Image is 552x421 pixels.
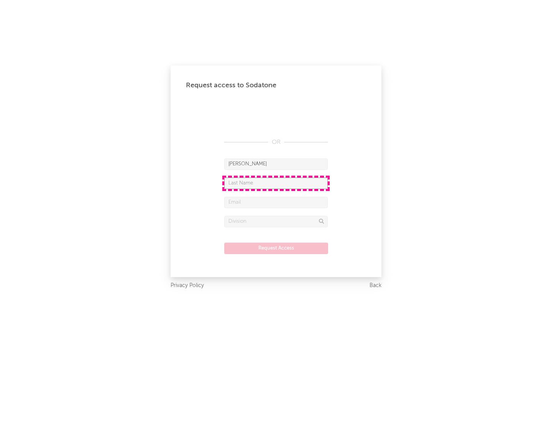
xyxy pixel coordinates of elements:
button: Request Access [224,243,328,254]
a: Privacy Policy [171,281,204,290]
input: First Name [224,158,328,170]
input: Email [224,197,328,208]
input: Division [224,216,328,227]
div: Request access to Sodatone [186,81,366,90]
input: Last Name [224,178,328,189]
a: Back [370,281,381,290]
div: OR [224,138,328,147]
